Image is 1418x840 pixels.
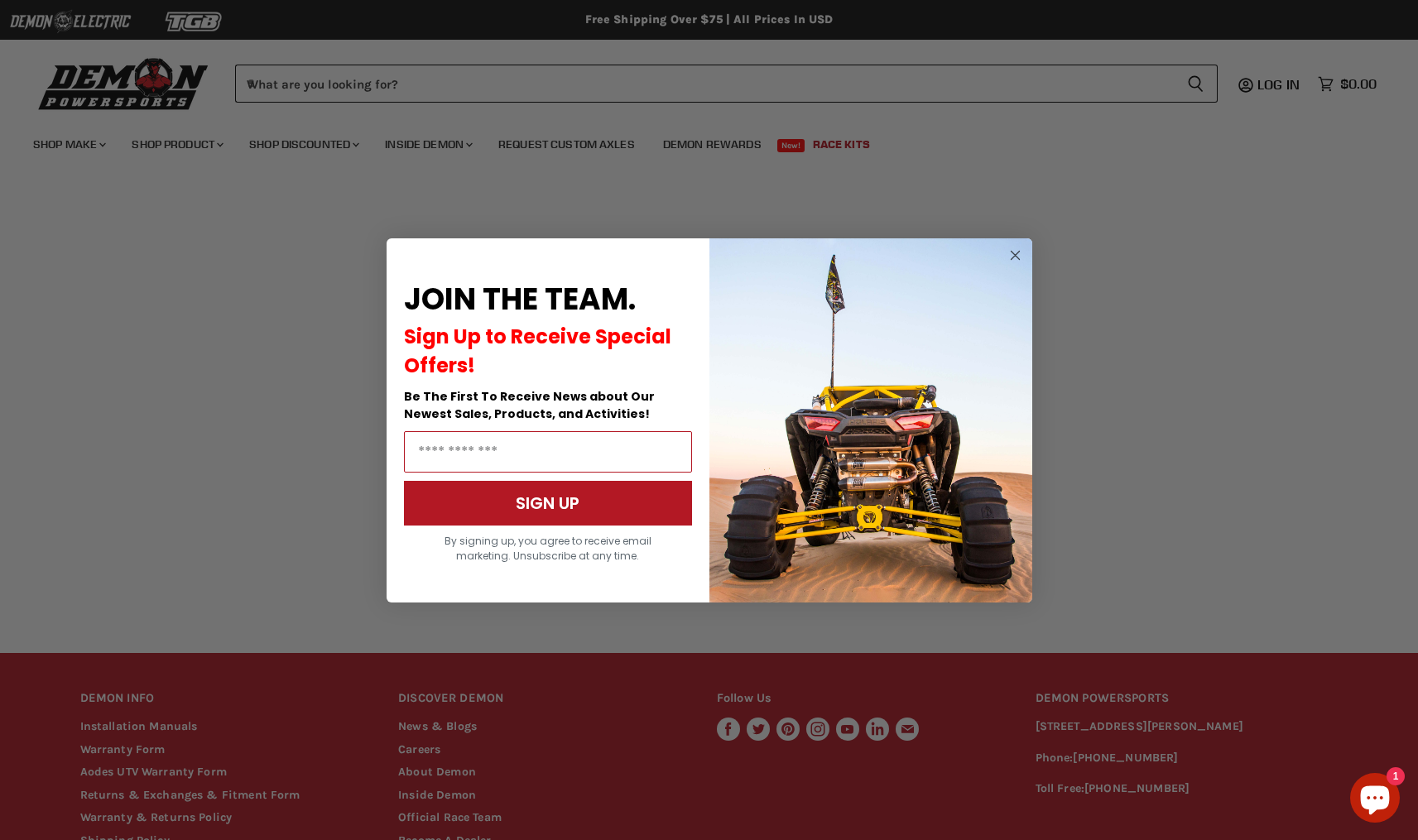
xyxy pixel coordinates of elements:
[404,323,671,379] span: Sign Up to Receive Special Offers!
[404,431,692,473] input: Email Address
[1005,245,1026,266] button: Close dialog
[404,388,655,422] span: Be The First To Receive News about Our Newest Sales, Products, and Activities!
[404,481,692,526] button: SIGN UP
[709,238,1032,602] img: a9095488-b6e7-41ba-879d-588abfab540b.jpeg
[445,534,651,563] span: By signing up, you agree to receive email marketing. Unsubscribe at any time.
[404,278,636,320] span: JOIN THE TEAM.
[1345,773,1405,827] inbox-online-store-chat: Shopify online store chat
